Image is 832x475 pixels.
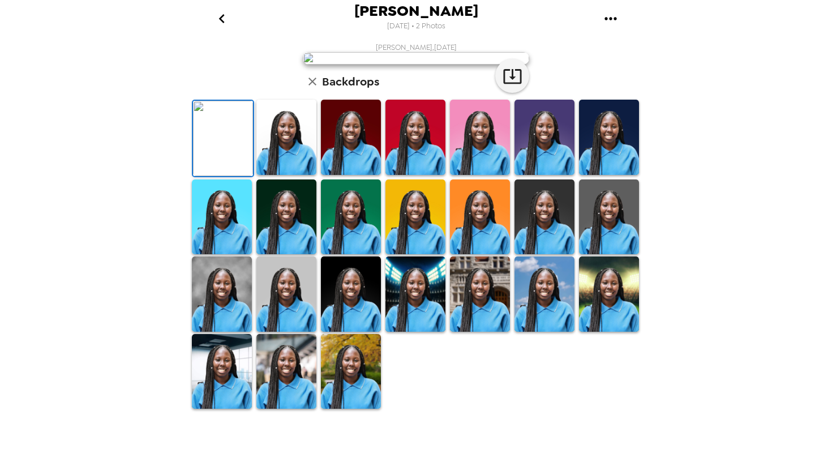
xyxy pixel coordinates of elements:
img: Original [193,101,253,176]
span: [PERSON_NAME] [354,3,478,19]
img: user [303,52,529,65]
span: [DATE] • 2 Photos [387,19,445,34]
span: [PERSON_NAME] , [DATE] [376,42,457,52]
h6: Backdrops [322,72,379,91]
